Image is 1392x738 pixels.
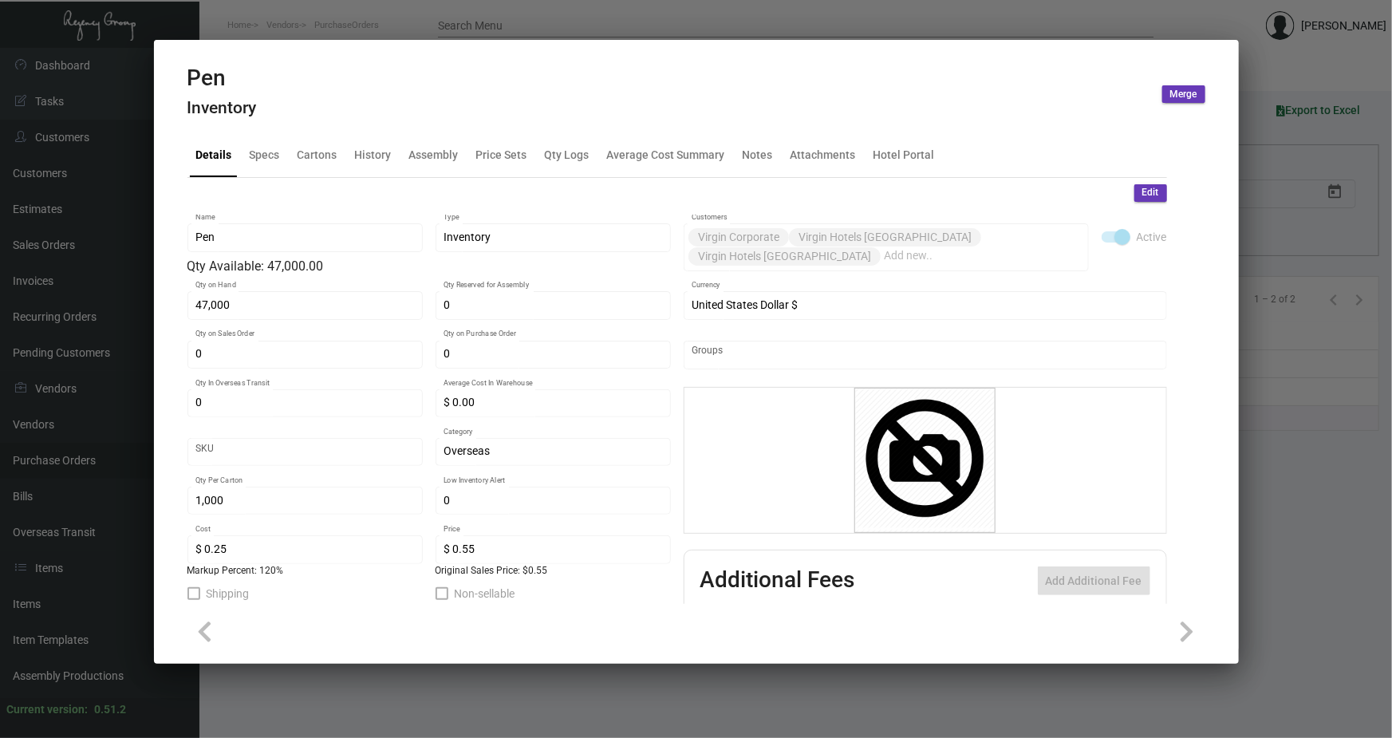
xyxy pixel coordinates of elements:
[476,147,527,164] div: Price Sets
[692,349,1158,361] input: Add new..
[1134,184,1167,202] button: Edit
[196,147,232,164] div: Details
[884,250,1080,262] input: Add new..
[187,257,671,276] div: Qty Available: 47,000.00
[545,147,590,164] div: Qty Logs
[298,147,337,164] div: Cartons
[207,584,250,603] span: Shipping
[1038,566,1150,595] button: Add Additional Fee
[791,147,856,164] div: Attachments
[1142,186,1159,199] span: Edit
[700,566,855,595] h2: Additional Fees
[1170,88,1197,101] span: Merge
[688,228,789,247] mat-chip: Virgin Corporate
[743,147,773,164] div: Notes
[409,147,459,164] div: Assembly
[688,247,881,266] mat-chip: Virgin Hotels [GEOGRAPHIC_DATA]
[94,701,126,718] div: 0.51.2
[1046,574,1142,587] span: Add Additional Fee
[1162,85,1205,103] button: Merge
[607,147,725,164] div: Average Cost Summary
[873,147,935,164] div: Hotel Portal
[355,147,392,164] div: History
[455,584,515,603] span: Non-sellable
[187,65,257,92] h2: Pen
[187,98,257,118] h4: Inventory
[6,701,88,718] div: Current version:
[789,228,981,247] mat-chip: Virgin Hotels [GEOGRAPHIC_DATA]
[250,147,280,164] div: Specs
[1137,227,1167,247] span: Active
